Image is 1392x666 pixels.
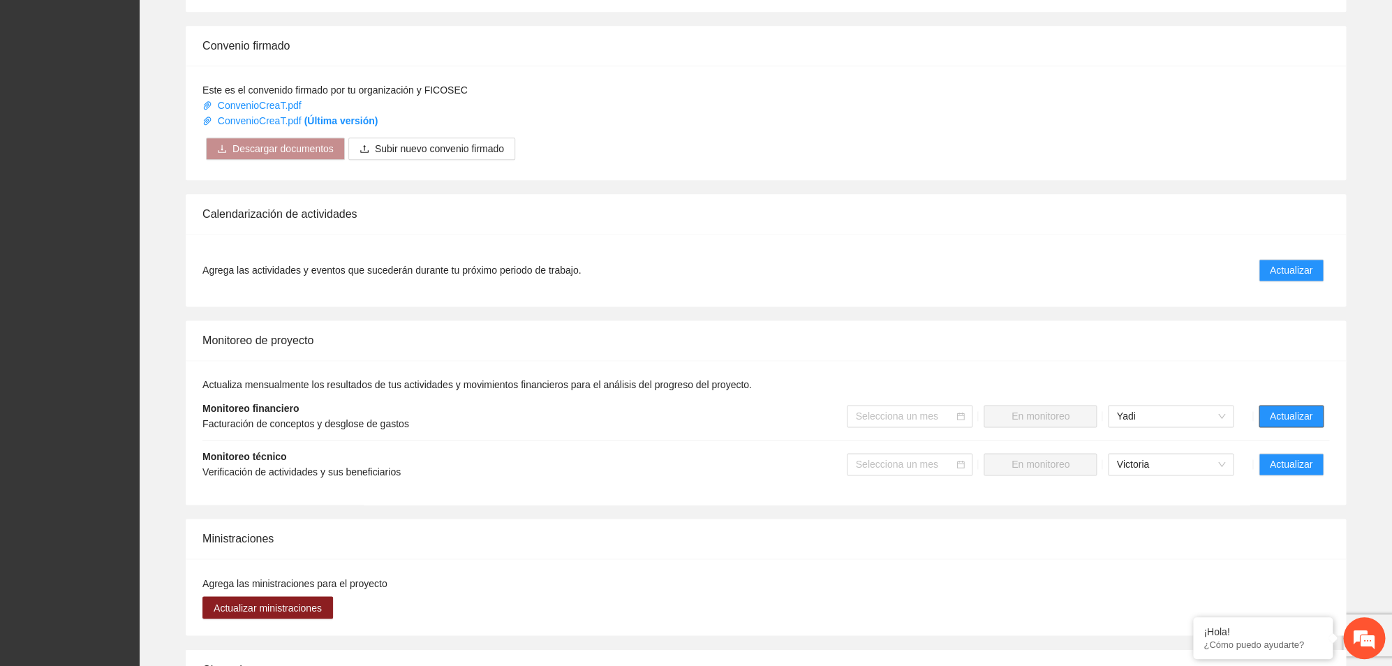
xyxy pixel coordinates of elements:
span: Verificación de actividades y sus beneficiarios [202,466,401,478]
span: Este es el convenido firmado por tu organización y FICOSEC [202,84,468,96]
span: download [217,144,227,155]
span: Estamos en línea. [81,186,193,327]
div: Convenio firmado [202,26,1329,66]
span: Agrega las actividades y eventos que sucederán durante tu próximo periodo de trabajo. [202,262,581,278]
button: Actualizar [1259,453,1324,475]
span: Actualiza mensualmente los resultados de tus actividades y movimientos financieros para el anális... [202,379,752,390]
div: Chatee con nosotros ahora [73,71,235,89]
span: Yadi [1116,406,1225,427]
span: Subir nuevo convenio firmado [375,141,504,156]
div: Calendarización de actividades [202,194,1329,234]
div: Minimizar ventana de chat en vivo [229,7,262,40]
div: ¡Hola! [1204,626,1322,637]
span: calendar [956,412,965,420]
span: paper-clip [202,116,212,126]
span: Actualizar [1270,408,1312,424]
span: Actualizar ministraciones [214,600,322,615]
strong: Monitoreo financiero [202,403,299,414]
button: downloadDescargar documentos [206,138,345,160]
a: ConvenioCreaT.pdf [202,115,378,126]
span: uploadSubir nuevo convenio firmado [348,143,515,154]
span: Descargar documentos [232,141,334,156]
span: calendar [956,460,965,468]
a: Actualizar ministraciones [202,602,333,613]
button: Actualizar [1259,259,1324,281]
button: Actualizar [1259,405,1324,427]
span: Actualizar [1270,262,1312,278]
span: paper-clip [202,101,212,110]
span: Facturación de conceptos y desglose de gastos [202,418,409,429]
a: ConvenioCreaT.pdf [202,100,304,111]
div: Monitoreo de proyecto [202,320,1329,360]
span: Actualizar [1270,457,1312,472]
textarea: Escriba su mensaje y pulse “Intro” [7,381,266,430]
strong: Monitoreo técnico [202,451,287,462]
button: uploadSubir nuevo convenio firmado [348,138,515,160]
button: Actualizar ministraciones [202,596,333,619]
div: Ministraciones [202,519,1329,558]
span: Agrega las ministraciones para el proyecto [202,577,387,589]
span: upload [360,144,369,155]
strong: (Última versión) [304,115,378,126]
span: Victoria [1116,454,1225,475]
p: ¿Cómo puedo ayudarte? [1204,639,1322,650]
